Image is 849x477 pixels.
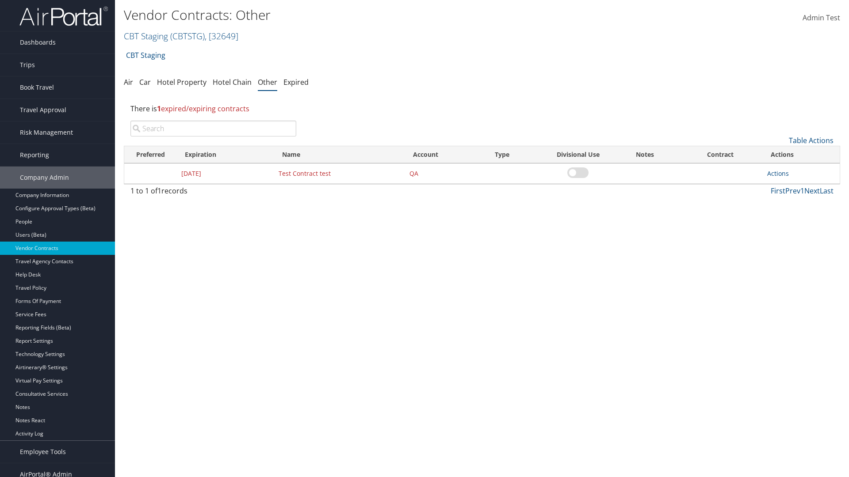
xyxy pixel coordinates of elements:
span: Employee Tools [20,441,66,463]
a: Car [139,77,151,87]
th: Account: activate to sort column ascending [405,146,487,163]
input: Search [130,121,296,136]
span: Risk Management [20,121,73,144]
a: Prev [785,186,800,196]
a: CBT Staging [126,46,165,64]
td: Test Contract test [274,163,405,184]
a: CBT Staging [124,30,238,42]
a: First [771,186,785,196]
a: Next [804,186,820,196]
a: Other [258,77,277,87]
span: Dashboards [20,31,56,53]
span: Book Travel [20,76,54,98]
span: , [ 32649 ] [205,30,238,42]
a: Air [124,77,133,87]
th: Preferred: activate to sort column ascending [124,146,177,163]
span: Travel Approval [20,99,66,121]
th: Notes: activate to sort column ascending [613,146,677,163]
span: ( CBTSTG ) [170,30,205,42]
img: airportal-logo.png [19,6,108,26]
a: Hotel Property [157,77,207,87]
span: Admin Test [803,13,840,23]
a: Expired [283,77,309,87]
a: Actions [767,169,789,178]
th: Divisional Use: activate to sort column ascending [543,146,613,163]
a: Admin Test [803,4,840,32]
th: Actions [763,146,840,163]
span: Company Admin [20,167,69,189]
th: Name: activate to sort column ascending [274,146,405,163]
span: Reporting [20,144,49,166]
td: [DATE] [177,163,274,184]
a: Hotel Chain [213,77,252,87]
a: Table Actions [789,136,834,145]
th: Expiration: activate to sort column descending [177,146,274,163]
strong: 1 [157,104,161,114]
td: QA [405,163,487,184]
a: 1 [800,186,804,196]
th: Contract: activate to sort column ascending [677,146,763,163]
span: Trips [20,54,35,76]
div: There is [124,97,840,121]
div: 1 to 1 of records [130,185,296,201]
span: 1 [157,186,161,196]
span: expired/expiring contracts [157,104,249,114]
th: Type: activate to sort column ascending [487,146,543,163]
h1: Vendor Contracts: Other [124,6,601,24]
a: Last [820,186,834,196]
